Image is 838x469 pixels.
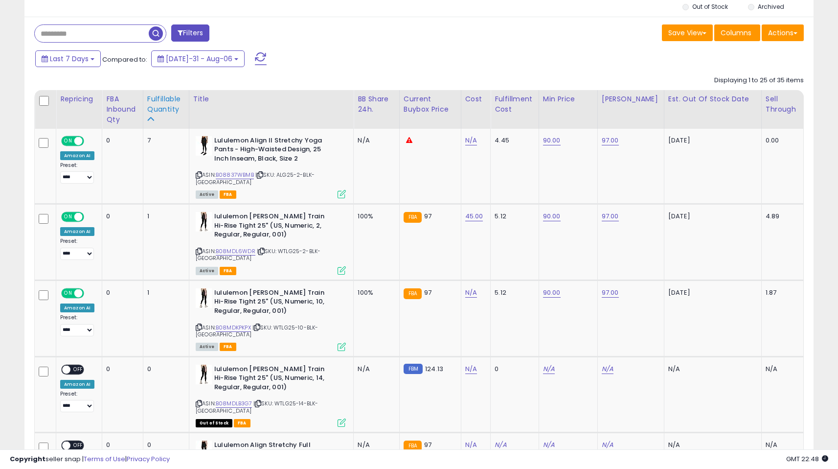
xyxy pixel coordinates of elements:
[106,288,136,297] div: 0
[196,190,218,199] span: All listings currently available for purchase on Amazon
[83,137,98,145] span: OFF
[692,2,728,11] label: Out of Stock
[151,50,245,67] button: [DATE]-31 - Aug-06
[60,314,94,336] div: Preset:
[10,454,45,464] strong: Copyright
[465,136,477,145] a: N/A
[766,212,796,221] div: 4.89
[543,288,561,298] a: 90.00
[147,94,185,115] div: Fulfillable Quantity
[147,365,181,374] div: 0
[60,380,94,389] div: Amazon AI
[495,212,531,221] div: 5.12
[758,2,784,11] label: Archived
[220,343,236,351] span: FBA
[196,365,212,384] img: 31lx4JaHA+L._SL40_.jpg
[196,247,320,262] span: | SKU: WTLG25-2-BLK-[GEOGRAPHIC_DATA]
[495,288,531,297] div: 5.12
[714,76,804,85] div: Displaying 1 to 25 of 35 items
[102,55,147,64] span: Compared to:
[766,288,796,297] div: 1.87
[196,212,212,232] img: 31lx4JaHA+L._SL40_.jpg
[214,136,333,166] b: Lululemon Align II Stretchy Yoga Pants - High-Waisted Design, 25 Inch Inseam, Black, Size 2
[50,54,89,64] span: Last 7 Days
[83,213,98,221] span: OFF
[147,212,181,221] div: 1
[668,94,757,104] div: Est. Out Of Stock Date
[196,324,318,338] span: | SKU: WTLG25-10-BLK-[GEOGRAPHIC_DATA]
[84,454,125,464] a: Terms of Use
[602,288,619,298] a: 97.00
[404,288,422,299] small: FBA
[220,267,236,275] span: FBA
[35,50,101,67] button: Last 7 Days
[358,212,391,221] div: 100%
[106,94,139,125] div: FBA inbound Qty
[234,419,250,427] span: FBA
[60,391,94,413] div: Preset:
[668,365,754,374] p: N/A
[668,136,754,145] p: [DATE]
[424,211,431,221] span: 97
[60,304,94,312] div: Amazon AI
[358,136,391,145] div: N/A
[10,455,170,464] div: seller snap | |
[106,212,136,221] div: 0
[70,365,86,374] span: OFF
[214,212,333,242] b: lululemon [PERSON_NAME] Train Hi-Rise Tight 25" (US, Numeric, 2, Regular, Regular, 001)
[220,190,236,199] span: FBA
[216,247,255,256] a: B08MDL6WDR
[668,288,754,297] p: [DATE]
[786,454,828,464] span: 2025-08-14 22:48 GMT
[762,24,804,41] button: Actions
[216,171,254,179] a: B08837WBMB
[147,136,181,145] div: 7
[543,136,561,145] a: 90.00
[127,454,170,464] a: Privacy Policy
[465,94,487,104] div: Cost
[60,162,94,184] div: Preset:
[216,324,251,332] a: B08MDKPKPX
[543,94,593,104] div: Min Price
[425,364,443,374] span: 124.13
[358,94,395,115] div: BB Share 24h.
[721,28,751,38] span: Columns
[60,94,98,104] div: Repricing
[196,288,346,350] div: ASIN:
[766,365,796,374] div: N/A
[196,267,218,275] span: All listings currently available for purchase on Amazon
[495,365,531,374] div: 0
[602,94,660,104] div: [PERSON_NAME]
[60,227,94,236] div: Amazon AI
[62,289,74,298] span: ON
[106,136,136,145] div: 0
[214,365,333,395] b: lululemon [PERSON_NAME] Train Hi-Rise Tight 25" (US, Numeric, 14, Regular, Regular, 001)
[62,137,74,145] span: ON
[404,364,423,374] small: FBM
[196,136,212,156] img: 31UHBhCAC8L._SL40_.jpg
[358,288,391,297] div: 100%
[404,94,457,115] div: Current Buybox Price
[668,212,754,221] p: [DATE]
[404,212,422,223] small: FBA
[196,419,232,427] span: All listings that are currently out of stock and unavailable for purchase on Amazon
[602,136,619,145] a: 97.00
[424,288,431,297] span: 97
[465,364,477,374] a: N/A
[543,364,555,374] a: N/A
[358,365,391,374] div: N/A
[83,289,98,298] span: OFF
[196,288,212,308] img: 31lx4JaHA+L._SL40_.jpg
[193,94,349,104] div: Title
[216,399,252,408] a: B08MDLB3G7
[196,171,315,186] span: | SKU: ALG25-2-BLK-[GEOGRAPHIC_DATA]
[495,136,531,145] div: 4.45
[196,136,346,198] div: ASIN:
[106,365,136,374] div: 0
[465,211,483,221] a: 45.00
[714,24,760,41] button: Columns
[166,54,232,64] span: [DATE]-31 - Aug-06
[465,288,477,298] a: N/A
[60,238,94,260] div: Preset:
[766,94,799,115] div: Sell Through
